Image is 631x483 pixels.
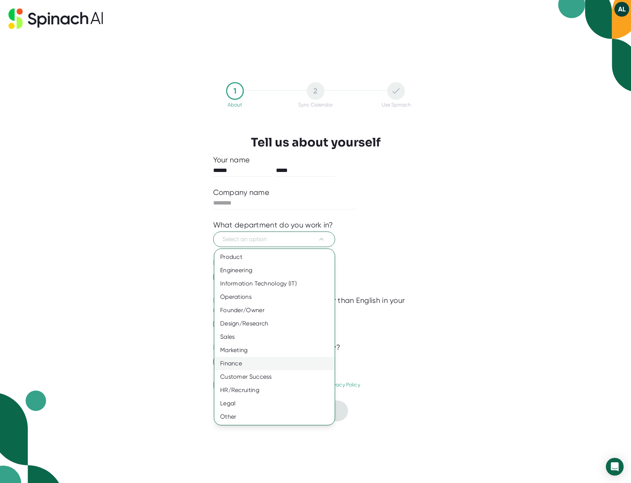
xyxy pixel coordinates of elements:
[214,304,335,317] div: Founder/Owner
[214,410,335,423] div: Other
[214,290,335,304] div: Operations
[214,384,335,397] div: HR/Recruiting
[214,264,335,277] div: Engineering
[214,277,335,290] div: Information Technology (IT)
[214,344,335,357] div: Marketing
[214,370,335,384] div: Customer Success
[214,317,335,330] div: Design/Research
[214,250,335,264] div: Product
[606,458,624,476] div: Open Intercom Messenger
[214,330,335,344] div: Sales
[214,357,335,370] div: Finance
[214,397,335,410] div: Legal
